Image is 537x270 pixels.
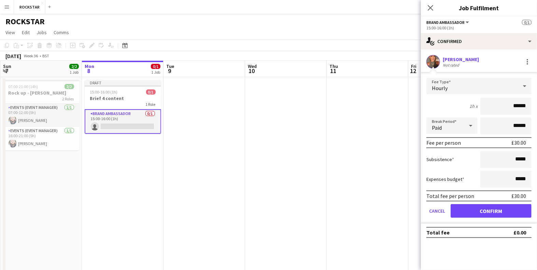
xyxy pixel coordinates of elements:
[85,80,161,134] app-job-card: Draft15:00-16:00 (1h)0/1Brief 4 content1 RoleBrand Ambassador0/115:00-16:00 (1h)
[37,29,47,35] span: Jobs
[51,28,72,37] a: Comms
[513,229,526,236] div: £0.00
[42,53,49,58] div: BST
[151,64,160,69] span: 0/1
[426,25,532,30] div: 15:00-16:00 (1h)
[54,29,69,35] span: Comms
[90,89,118,95] span: 15:00-16:00 (1h)
[14,0,45,14] button: ROCKSTAR
[511,193,526,199] div: £30.00
[426,20,470,25] button: Brand Ambassador
[443,62,461,68] div: Not rated
[411,63,416,69] span: Fri
[328,67,338,75] span: 11
[511,139,526,146] div: £30.00
[3,90,80,96] h3: Rock up - [PERSON_NAME]
[22,29,30,35] span: Edit
[426,20,465,25] span: Brand Ambassador
[34,28,50,37] a: Jobs
[410,67,416,75] span: 12
[426,193,474,199] div: Total fee per person
[84,67,94,75] span: 8
[421,3,537,12] h3: Job Fulfilment
[5,53,21,59] div: [DATE]
[5,29,15,35] span: View
[85,80,161,85] div: Draft
[146,89,156,95] span: 0/1
[247,67,257,75] span: 10
[451,204,532,218] button: Confirm
[23,53,40,58] span: Week 36
[426,156,454,162] label: Subsistence
[3,104,80,127] app-card-role: Events (Event Manager)1/107:00-12:00 (5h)[PERSON_NAME]
[426,204,448,218] button: Cancel
[3,127,80,150] app-card-role: Events (Event Manager)1/116:00-21:00 (5h)[PERSON_NAME]
[2,67,11,75] span: 7
[85,95,161,101] h3: Brief 4 content
[9,84,38,89] span: 07:00-21:00 (14h)
[19,28,32,37] a: Edit
[151,70,160,75] div: 1 Job
[522,20,532,25] span: 0/1
[469,103,478,109] div: 1h x
[5,16,45,27] h1: ROCKSTAR
[85,63,94,69] span: Mon
[329,63,338,69] span: Thu
[65,84,74,89] span: 2/2
[248,63,257,69] span: Wed
[85,109,161,134] app-card-role: Brand Ambassador0/115:00-16:00 (1h)
[146,102,156,107] span: 1 Role
[165,67,174,75] span: 9
[421,33,537,49] div: Confirmed
[432,124,442,131] span: Paid
[69,64,79,69] span: 2/2
[3,80,80,150] app-job-card: 07:00-21:00 (14h)2/2Rock up - [PERSON_NAME]2 RolesEvents (Event Manager)1/107:00-12:00 (5h)[PERSO...
[426,139,461,146] div: Fee per person
[432,85,448,91] span: Hourly
[62,96,74,101] span: 2 Roles
[443,56,479,62] div: [PERSON_NAME]
[426,176,464,182] label: Expenses budget
[70,70,79,75] div: 1 Job
[3,28,18,37] a: View
[426,229,450,236] div: Total fee
[166,63,174,69] span: Tue
[3,63,11,69] span: Sun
